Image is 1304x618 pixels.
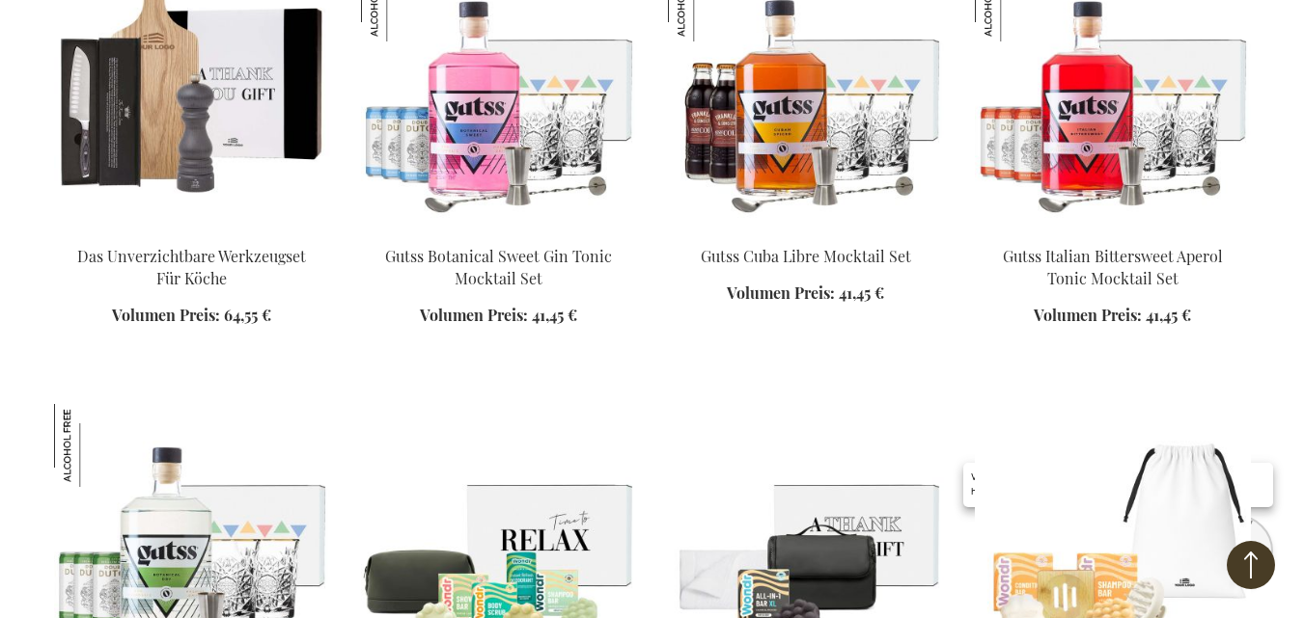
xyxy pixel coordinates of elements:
[385,246,612,288] a: Gutss Botanical Sweet Gin Tonic Mocktail Set
[420,305,577,327] a: Volumen Preis: 41,45 €
[727,282,884,305] a: Volumen Preis: 41,45 €
[112,305,271,327] a: Volumen Preis: 64,55 €
[727,282,835,303] span: Volumen Preis:
[224,305,271,325] span: 64,55 €
[1146,305,1191,325] span: 41,45 €
[1034,305,1142,325] span: Volumen Preis:
[112,305,220,325] span: Volumen Preis:
[701,246,911,266] a: Gutss Cuba Libre Mocktail Set
[77,246,306,288] a: Das Unverzichtbare Werkzeugset Für Köche
[532,305,577,325] span: 41,45 €
[668,221,944,239] a: Gutss Cuba Libre Mocktail Set Gutss Cuba Libre Mocktail Set
[839,282,884,303] span: 41,45 €
[54,221,330,239] a: Das Unverzichtbare Werkzeugset Für Köche
[1034,305,1191,327] a: Volumen Preis: 41,45 €
[361,221,637,239] a: Gutss Botanical Sweet Gin Tonic Mocktail Set Gutss Botanical Sweet Gin Tonic Mocktail Set
[975,221,1251,239] a: Gutss Italian Bittersweet Aperol Tonic Mocktail Set Gutss Italian Bittersweet Aperol Tonic Mockta...
[54,404,137,487] img: Gutss Botanical Dry Gin Tonic Mocktail Set
[1003,246,1223,288] a: Gutss Italian Bittersweet Aperol Tonic Mocktail Set
[420,305,528,325] span: Volumen Preis:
